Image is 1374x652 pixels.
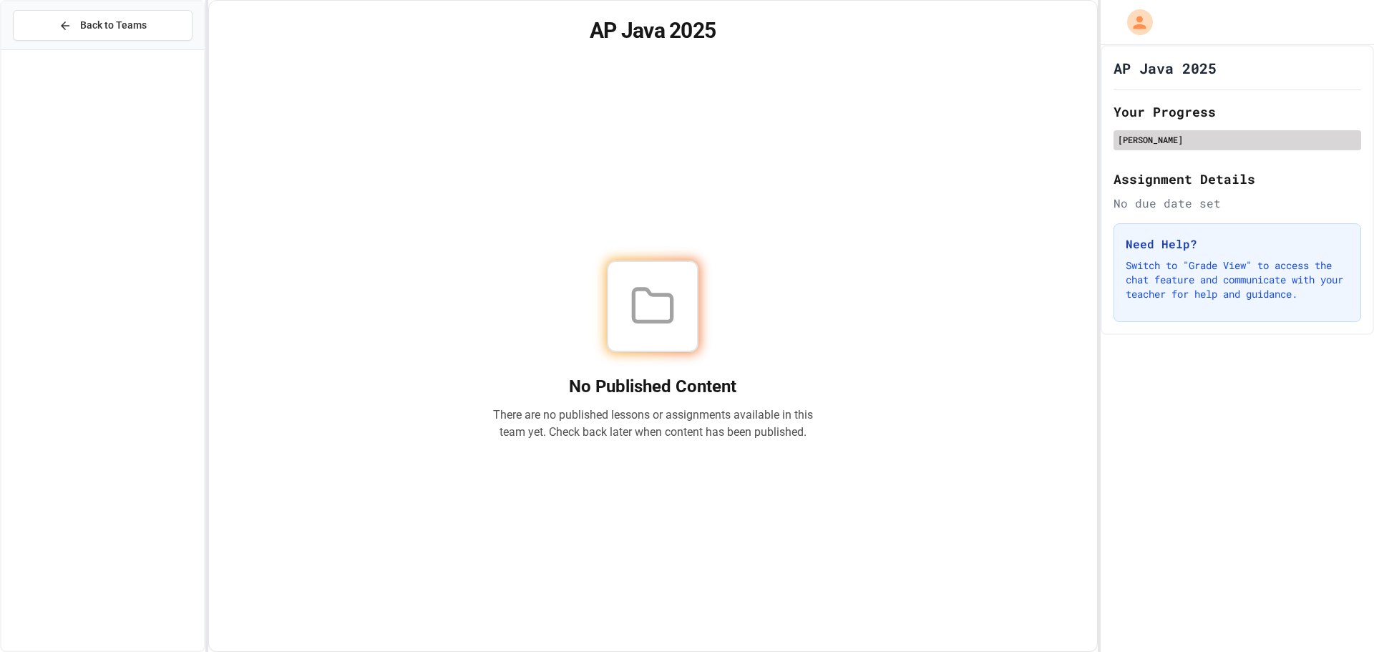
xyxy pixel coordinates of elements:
[1118,133,1357,146] div: [PERSON_NAME]
[1126,258,1349,301] p: Switch to "Grade View" to access the chat feature and communicate with your teacher for help and ...
[1114,58,1217,78] h1: AP Java 2025
[226,18,1080,44] h1: AP Java 2025
[1114,102,1361,122] h2: Your Progress
[13,10,193,41] button: Back to Teams
[1114,195,1361,212] div: No due date set
[1126,235,1349,253] h3: Need Help?
[1114,169,1361,189] h2: Assignment Details
[492,375,813,398] h2: No Published Content
[80,18,147,33] span: Back to Teams
[1112,6,1156,39] div: My Account
[492,407,813,441] p: There are no published lessons or assignments available in this team yet. Check back later when c...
